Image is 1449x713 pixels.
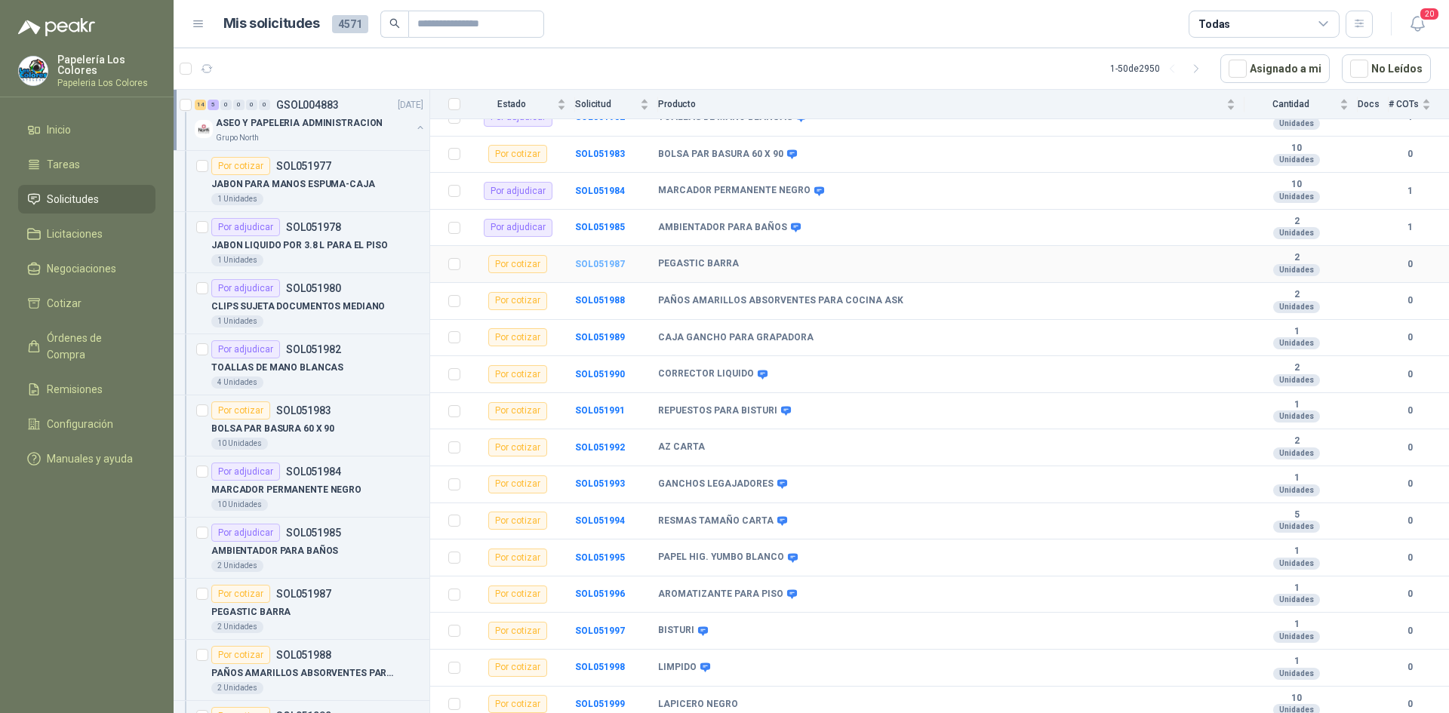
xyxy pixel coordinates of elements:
[658,662,697,674] b: LIMPIDO
[575,149,625,159] a: SOL051983
[47,330,141,363] span: Órdenes de Compra
[47,226,103,242] span: Licitaciones
[195,100,206,110] div: 14
[18,324,155,369] a: Órdenes de Compra
[1110,57,1208,81] div: 1 - 50 de 2950
[658,185,811,197] b: MARCADOR PERMANENTE NEGRO
[1389,99,1419,109] span: # COTs
[488,438,547,456] div: Por cotizar
[1244,546,1349,558] b: 1
[246,100,257,110] div: 0
[575,442,625,453] a: SOL051992
[1389,587,1431,601] b: 0
[1273,558,1320,570] div: Unidades
[1244,216,1349,228] b: 2
[276,100,339,110] p: GSOL004883
[174,456,429,518] a: Por adjudicarSOL051984MARCADOR PERMANENTE NEGRO10 Unidades
[1273,447,1320,459] div: Unidades
[398,98,423,112] p: [DATE]
[488,145,547,163] div: Por cotizar
[658,99,1223,109] span: Producto
[469,99,554,109] span: Estado
[18,18,95,36] img: Logo peakr
[195,96,426,144] a: 14 5 0 0 0 0 GSOL004883[DATE] Company LogoASEO Y PAPELERIA ADMINISTRACIONGrupo North
[488,292,547,310] div: Por cotizar
[1389,551,1431,565] b: 0
[1389,90,1449,119] th: # COTs
[1389,697,1431,711] b: 0
[1244,656,1349,668] b: 1
[488,512,547,530] div: Por cotizar
[1273,631,1320,643] div: Unidades
[286,344,341,355] p: SOL051982
[211,193,263,205] div: 1 Unidades
[658,625,694,637] b: BISTURI
[575,369,625,380] a: SOL051990
[484,182,552,200] div: Por adjudicar
[575,515,625,526] a: SOL051994
[1244,472,1349,484] b: 1
[575,186,625,196] a: SOL051984
[211,422,334,436] p: BOLSA PAR BASURA 60 X 90
[276,650,331,660] p: SOL051988
[18,185,155,214] a: Solicitudes
[575,589,625,599] a: SOL051996
[575,662,625,672] a: SOL051998
[575,332,625,343] b: SOL051989
[658,589,783,601] b: AROMATIZANTE PARA PISO
[1389,257,1431,272] b: 0
[488,365,547,383] div: Por cotizar
[216,132,259,144] p: Grupo North
[211,177,375,192] p: JABON PARA MANOS ESPUMA-CAJA
[211,585,270,603] div: Por cotizar
[658,332,814,344] b: CAJA GANCHO PARA GRAPADORA
[1244,509,1349,521] b: 5
[1389,330,1431,345] b: 0
[1273,301,1320,313] div: Unidades
[174,151,429,212] a: Por cotizarSOL051977JABON PARA MANOS ESPUMA-CAJA1 Unidades
[1244,326,1349,338] b: 1
[1244,399,1349,411] b: 1
[575,552,625,563] b: SOL051995
[658,258,739,270] b: PEGASTIC BARRA
[211,340,280,358] div: Por adjudicar
[488,622,547,640] div: Por cotizar
[195,120,213,138] img: Company Logo
[1244,362,1349,374] b: 2
[259,100,270,110] div: 0
[1244,252,1349,264] b: 2
[1389,477,1431,491] b: 0
[174,273,429,334] a: Por adjudicarSOL051980CLIPS SUJETA DOCUMENTOS MEDIANO1 Unidades
[220,100,232,110] div: 0
[658,295,903,307] b: PAÑOS AMARILLOS ABSORVENTES PARA COCINA ASK
[174,579,429,640] a: Por cotizarSOL051987PEGASTIC BARRA2 Unidades
[211,238,388,253] p: JABON LIQUIDO POR 3.8 L PARA EL PISO
[211,279,280,297] div: Por adjudicar
[658,552,784,564] b: PAPEL HIG. YUMBO BLANCO
[211,605,291,619] p: PEGASTIC BARRA
[47,156,80,173] span: Tareas
[1273,264,1320,276] div: Unidades
[286,527,341,538] p: SOL051985
[658,441,705,453] b: AZ CARTA
[1273,337,1320,349] div: Unidades
[488,659,547,677] div: Por cotizar
[1273,191,1320,203] div: Unidades
[18,375,155,404] a: Remisiones
[658,222,787,234] b: AMBIENTADOR PARA BAÑOS
[1273,484,1320,496] div: Unidades
[488,255,547,273] div: Por cotizar
[1244,143,1349,155] b: 10
[211,682,263,694] div: 2 Unidades
[575,90,658,119] th: Solicitud
[211,401,270,420] div: Por cotizar
[286,222,341,232] p: SOL051978
[211,499,268,511] div: 10 Unidades
[211,254,263,266] div: 1 Unidades
[174,640,429,701] a: Por cotizarSOL051988PAÑOS AMARILLOS ABSORVENTES PARA COCINA ASK2 Unidades
[1389,514,1431,528] b: 0
[57,54,155,75] p: Papelería Los Colores
[488,328,547,346] div: Por cotizar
